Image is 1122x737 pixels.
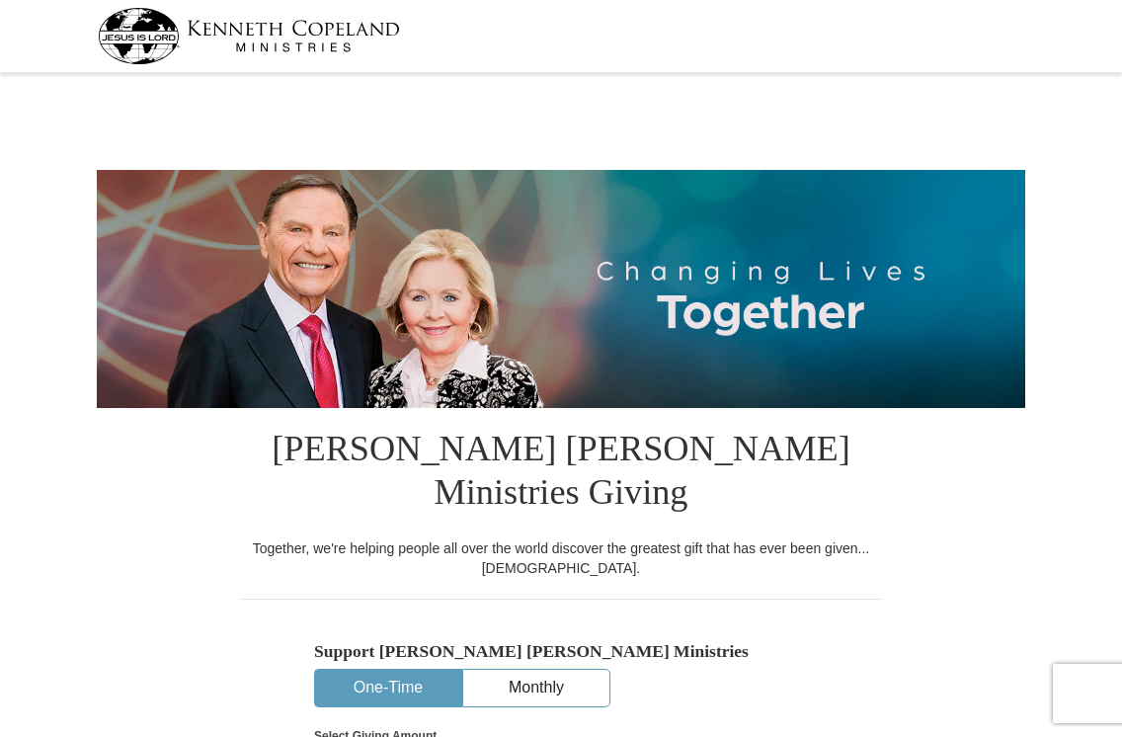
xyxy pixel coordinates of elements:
button: One-Time [315,670,461,706]
button: Monthly [463,670,609,706]
div: Together, we're helping people all over the world discover the greatest gift that has ever been g... [240,538,882,578]
img: kcm-header-logo.svg [98,8,400,64]
h5: Support [PERSON_NAME] [PERSON_NAME] Ministries [314,641,808,662]
h1: [PERSON_NAME] [PERSON_NAME] Ministries Giving [240,408,882,538]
